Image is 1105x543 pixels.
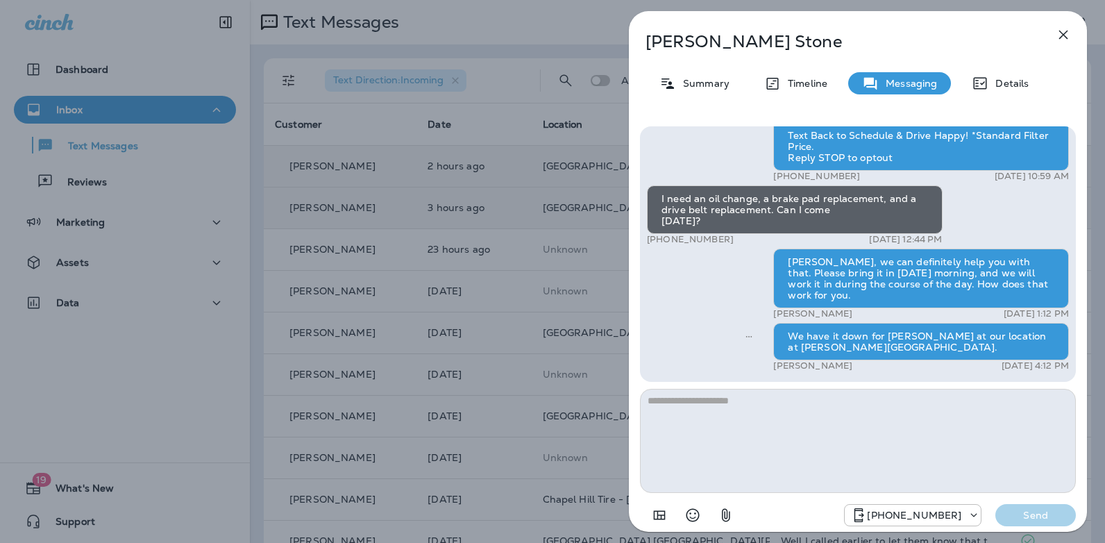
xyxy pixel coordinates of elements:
p: [DATE] 12:44 PM [869,234,942,245]
p: Timeline [781,78,827,89]
div: I need an oil change, a brake pad replacement, and a drive belt replacement. Can I come [DATE]? [647,185,943,234]
div: [PERSON_NAME], we can definitely help you with that. Please bring it in [DATE] morning, and we wi... [773,249,1069,308]
p: [PHONE_NUMBER] [773,171,860,182]
p: [DATE] 4:12 PM [1002,360,1069,371]
p: [PERSON_NAME] Stone [646,32,1024,51]
p: [PHONE_NUMBER] [867,510,961,521]
p: Messaging [879,78,937,89]
p: Summary [676,78,729,89]
p: [PERSON_NAME] [773,308,852,319]
p: Details [988,78,1029,89]
p: [DATE] 10:59 AM [995,171,1069,182]
p: [PERSON_NAME] [773,360,852,371]
span: Sent [745,329,752,342]
p: [DATE] 1:12 PM [1004,308,1069,319]
p: [PHONE_NUMBER] [647,234,734,245]
div: +1 (984) 409-9300 [845,507,981,524]
button: Select an emoji [679,501,707,529]
div: We have it down for [PERSON_NAME] at our location at [PERSON_NAME][GEOGRAPHIC_DATA]. [773,323,1069,360]
button: Add in a premade template [646,501,673,529]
